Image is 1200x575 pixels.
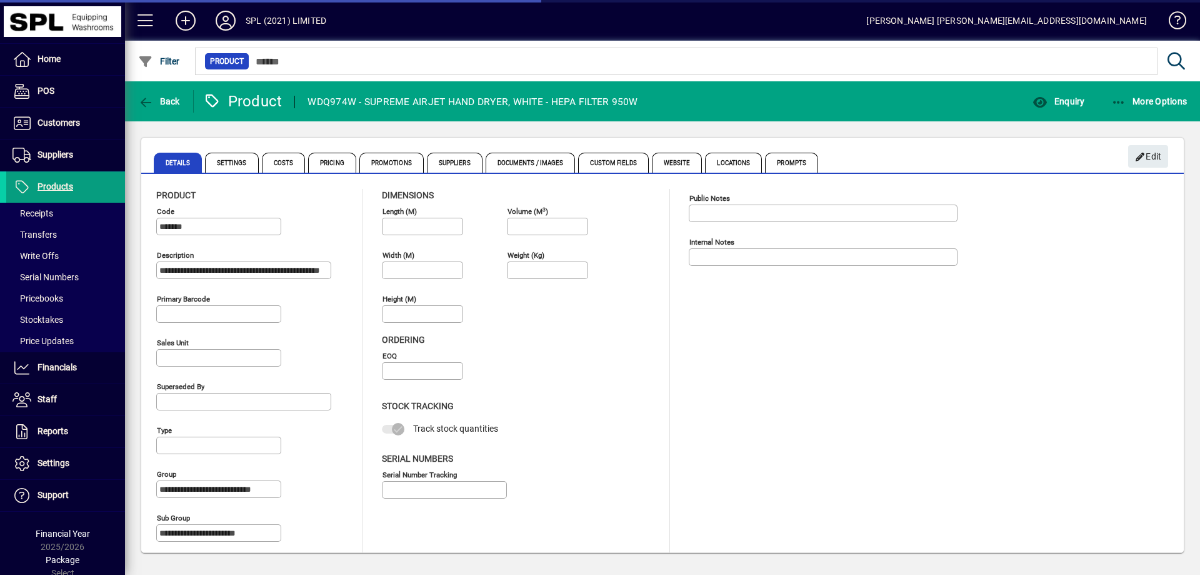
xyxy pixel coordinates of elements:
mat-label: EOQ [382,352,397,360]
mat-label: Serial Number tracking [382,470,457,479]
span: Support [37,490,69,500]
span: Financials [37,362,77,372]
span: Custom Fields [578,153,648,173]
mat-label: Superseded by [157,382,204,391]
a: Support [6,480,125,511]
sup: 3 [542,206,546,212]
span: Home [37,54,61,64]
span: Prompts [765,153,818,173]
span: POS [37,86,54,96]
span: Product [210,55,244,68]
span: Stocktakes [12,315,63,325]
a: Staff [6,384,125,415]
span: Package [46,555,79,565]
span: Serial Numbers [382,454,453,464]
span: Website [652,153,702,173]
span: Receipts [12,208,53,218]
span: Enquiry [1032,96,1084,106]
span: Edit [1135,146,1162,167]
span: Serial Numbers [12,272,79,282]
a: Home [6,44,125,75]
a: Serial Numbers [6,267,125,288]
span: Details [154,153,202,173]
button: Edit [1128,145,1168,168]
mat-label: Group [157,470,176,479]
span: Financial Year [36,529,90,539]
mat-label: Height (m) [382,295,416,303]
a: Customers [6,108,125,139]
mat-label: Width (m) [382,251,414,260]
a: Transfers [6,224,125,245]
mat-label: Description [157,251,194,260]
mat-label: Length (m) [382,207,417,216]
span: Back [138,96,180,106]
mat-label: Internal Notes [689,238,734,247]
span: Pricing [308,153,356,173]
a: Pricebooks [6,288,125,309]
a: Write Offs [6,245,125,267]
button: Enquiry [1029,90,1087,113]
button: Profile [206,9,246,32]
span: Track stock quantities [413,424,498,434]
mat-label: Code [157,207,174,216]
span: Pricebooks [12,293,63,303]
a: Financials [6,352,125,384]
span: Dimensions [382,190,434,200]
a: Stocktakes [6,309,125,330]
span: Customers [37,118,80,128]
a: Reports [6,416,125,447]
mat-label: Weight (Kg) [507,251,544,260]
mat-label: Sales unit [157,338,189,347]
a: Knowledge Base [1159,3,1184,43]
mat-label: Volume (m ) [507,207,548,216]
span: Transfers [12,230,57,240]
a: Receipts [6,203,125,224]
div: WDQ974W - SUPREME AIRJET HAND DRYER, WHITE - HEPA FILTER 950W [307,92,637,112]
span: Ordering [382,335,425,345]
span: Product [156,190,196,200]
button: Filter [135,50,183,73]
a: Suppliers [6,140,125,171]
span: Promotions [359,153,424,173]
span: Costs [262,153,306,173]
span: Documents / Images [486,153,576,173]
span: More Options [1111,96,1187,106]
span: Settings [205,153,259,173]
div: Product [203,91,282,111]
div: [PERSON_NAME] [PERSON_NAME][EMAIL_ADDRESS][DOMAIN_NAME] [866,11,1147,31]
a: POS [6,76,125,107]
span: Products [37,181,73,191]
mat-label: Type [157,426,172,435]
div: SPL (2021) LIMITED [246,11,326,31]
app-page-header-button: Back [125,90,194,113]
span: Suppliers [427,153,482,173]
button: Back [135,90,183,113]
span: Stock Tracking [382,401,454,411]
span: Locations [705,153,762,173]
span: Price Updates [12,336,74,346]
button: More Options [1108,90,1191,113]
a: Price Updates [6,330,125,352]
a: Settings [6,448,125,479]
button: Add [166,9,206,32]
mat-label: Sub group [157,514,190,522]
mat-label: Public Notes [689,194,730,203]
span: Suppliers [37,150,73,160]
span: Filter [138,56,180,66]
mat-label: Primary barcode [157,295,210,303]
span: Settings [37,458,69,468]
span: Reports [37,426,68,436]
span: Staff [37,394,57,404]
span: Write Offs [12,251,59,261]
